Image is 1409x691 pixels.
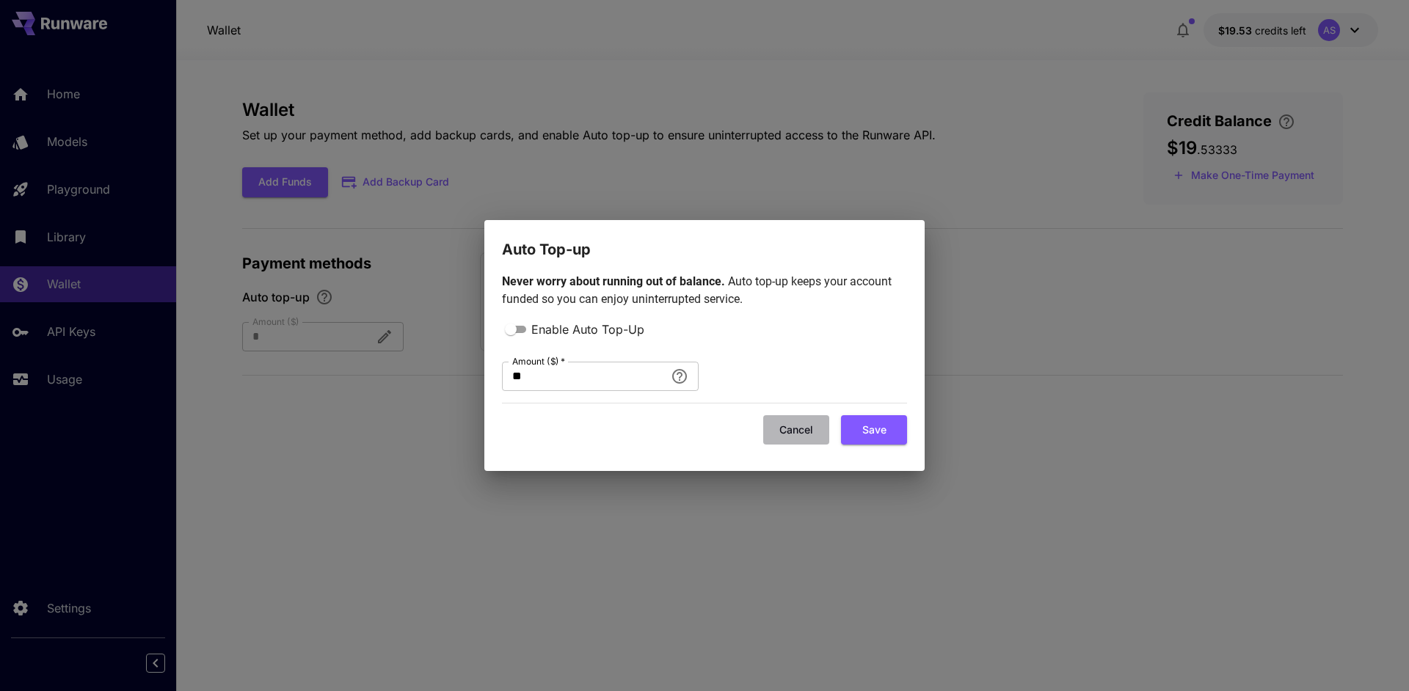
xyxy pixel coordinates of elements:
[763,415,829,445] button: Cancel
[512,355,565,368] label: Amount ($)
[484,220,925,261] h2: Auto Top-up
[841,415,907,445] button: Save
[502,273,907,308] p: Auto top-up keeps your account funded so you can enjoy uninterrupted service.
[502,274,728,288] span: Never worry about running out of balance.
[531,321,644,338] span: Enable Auto Top-Up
